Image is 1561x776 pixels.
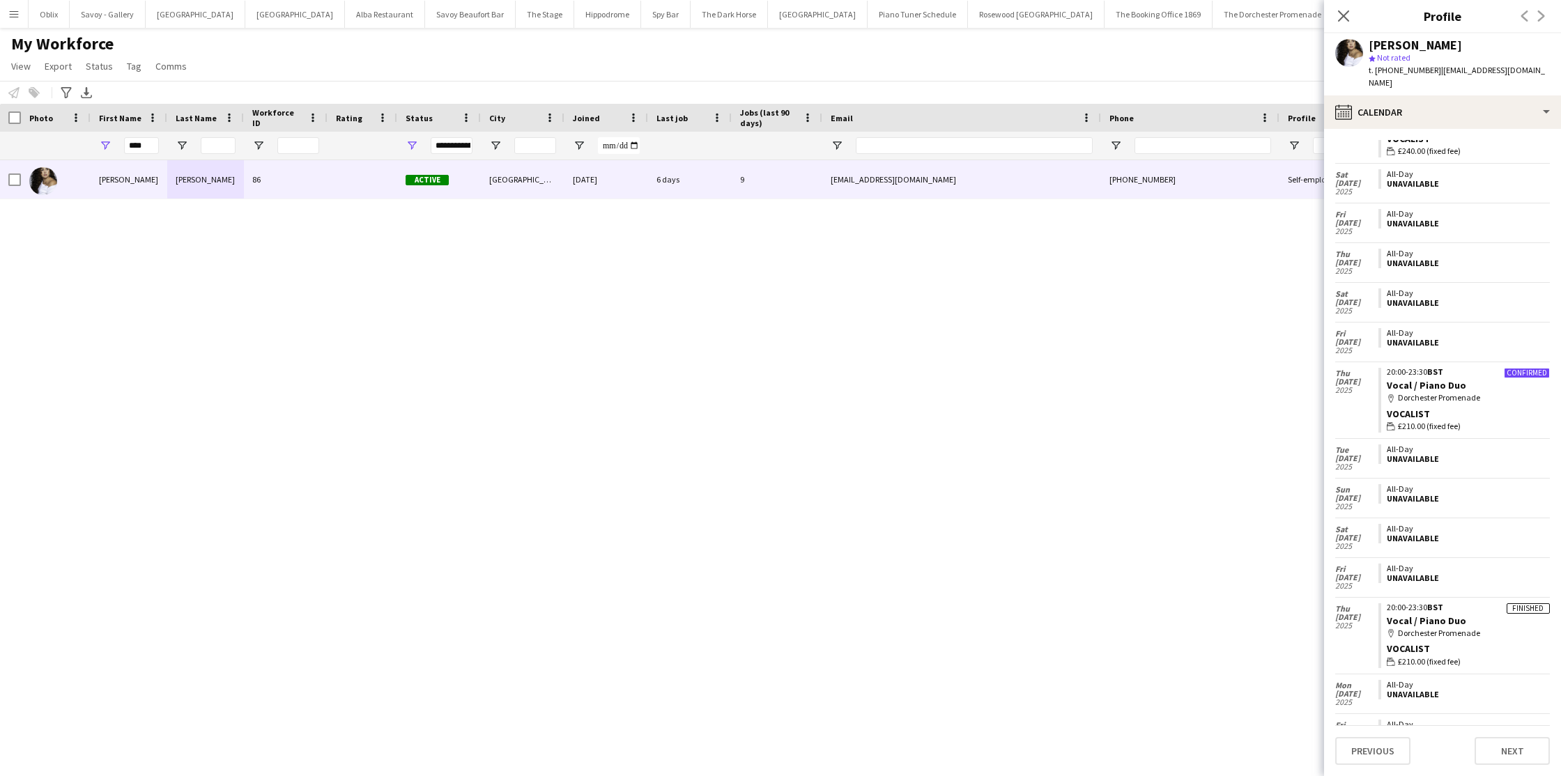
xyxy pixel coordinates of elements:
input: Workforce ID Filter Input [277,137,319,154]
a: Vocal / Piano Duo [1387,614,1466,627]
span: [DATE] [1335,573,1378,582]
button: Open Filter Menu [573,139,585,152]
div: [GEOGRAPHIC_DATA] [481,160,564,199]
button: Savoy - Gallery [70,1,146,28]
button: Alba Restaurant [345,1,425,28]
div: Vocalist [1387,642,1550,655]
app-crew-unavailable-period: All-Day [1378,524,1550,543]
span: Workforce ID [252,107,302,128]
span: 2025 [1335,463,1378,471]
span: Last Name [176,113,217,123]
span: Fri [1335,329,1378,338]
span: £210.00 (fixed fee) [1398,420,1461,433]
span: City [489,113,505,123]
span: Sat [1335,171,1378,179]
div: Dorchester Promenade [1387,627,1550,639]
span: t. [PHONE_NUMBER] [1369,65,1441,75]
button: [GEOGRAPHIC_DATA] [768,1,868,28]
span: Comms [155,60,187,72]
button: The Dark Horse [691,1,768,28]
span: £240.00 (fixed fee) [1398,145,1461,157]
button: Rosewood [GEOGRAPHIC_DATA] [968,1,1105,28]
span: Thu [1335,369,1378,378]
span: Rating [336,113,362,123]
div: [PERSON_NAME] [91,160,167,199]
span: £210.00 (fixed fee) [1398,655,1461,668]
button: Piano Tuner Schedule [868,1,968,28]
a: Export [39,57,77,75]
span: [DATE] [1335,298,1378,306]
div: Unavailable [1387,690,1544,699]
button: Open Filter Menu [406,139,418,152]
button: Open Filter Menu [1288,139,1300,152]
span: 2025 [1335,542,1378,550]
div: [PHONE_NUMBER] [1101,160,1279,199]
span: Active [406,175,449,185]
button: The Dorchester Promenade [1213,1,1333,28]
span: BST [1427,602,1443,612]
button: [GEOGRAPHIC_DATA] [146,1,245,28]
div: Unavailable [1387,179,1544,189]
app-crew-unavailable-period: All-Day [1378,288,1550,308]
app-action-btn: Export XLSX [78,84,95,101]
span: Profile [1288,113,1316,123]
div: Dorchester Promenade [1387,391,1550,404]
button: Spy Bar [641,1,691,28]
app-crew-unavailable-period: All-Day [1378,169,1550,189]
app-crew-unavailable-period: All-Day [1378,444,1550,464]
span: Not rated [1377,52,1410,63]
span: Photo [29,113,53,123]
span: [DATE] [1335,378,1378,386]
span: Status [86,60,113,72]
app-crew-unavailable-period: All-Day [1378,720,1550,739]
span: | [EMAIL_ADDRESS][DOMAIN_NAME] [1369,65,1545,88]
input: First Name Filter Input [124,137,159,154]
div: Self-employed Crew [1279,160,1369,199]
span: [DATE] [1335,613,1378,621]
app-crew-unavailable-period: All-Day [1378,680,1550,699]
input: Last Name Filter Input [201,137,236,154]
img: Helena Debono [29,167,57,195]
div: Unavailable [1387,298,1544,308]
span: 2025 [1335,502,1378,511]
div: Confirmed [1504,368,1550,378]
button: Open Filter Menu [1109,139,1122,152]
button: Open Filter Menu [176,139,188,152]
input: Email Filter Input [856,137,1093,154]
a: Vocal / Piano Duo [1387,379,1466,391]
app-action-btn: Advanced filters [58,84,75,101]
button: [GEOGRAPHIC_DATA] [245,1,345,28]
div: Unavailable [1387,338,1544,348]
span: 2025 [1335,346,1378,355]
span: 2025 [1335,187,1378,196]
div: 6 days [648,160,732,199]
span: Tue [1335,446,1378,454]
button: The Booking Office 1869 [1105,1,1213,28]
span: Phone [1109,113,1134,123]
span: [DATE] [1335,179,1378,187]
button: Open Filter Menu [489,139,502,152]
div: Unavailable [1387,494,1544,504]
app-crew-unavailable-period: All-Day [1378,328,1550,348]
span: Status [406,113,433,123]
span: Last job [656,113,688,123]
a: Tag [121,57,147,75]
span: [DATE] [1335,219,1378,227]
div: Unavailable [1387,219,1544,228]
a: Status [80,57,118,75]
h3: Profile [1324,7,1561,25]
span: Sat [1335,290,1378,298]
span: 2025 [1335,227,1378,235]
span: [DATE] [1335,258,1378,267]
span: Thu [1335,605,1378,613]
button: Open Filter Menu [831,139,843,152]
button: The Stage [516,1,574,28]
span: 2025 [1335,306,1378,315]
span: Fri [1335,565,1378,573]
div: Unavailable [1387,258,1544,268]
app-crew-unavailable-period: All-Day [1378,484,1550,504]
div: 20:00-23:30 [1387,368,1550,376]
span: Fri [1335,210,1378,219]
div: Finished [1507,603,1550,614]
span: [DATE] [1335,338,1378,346]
